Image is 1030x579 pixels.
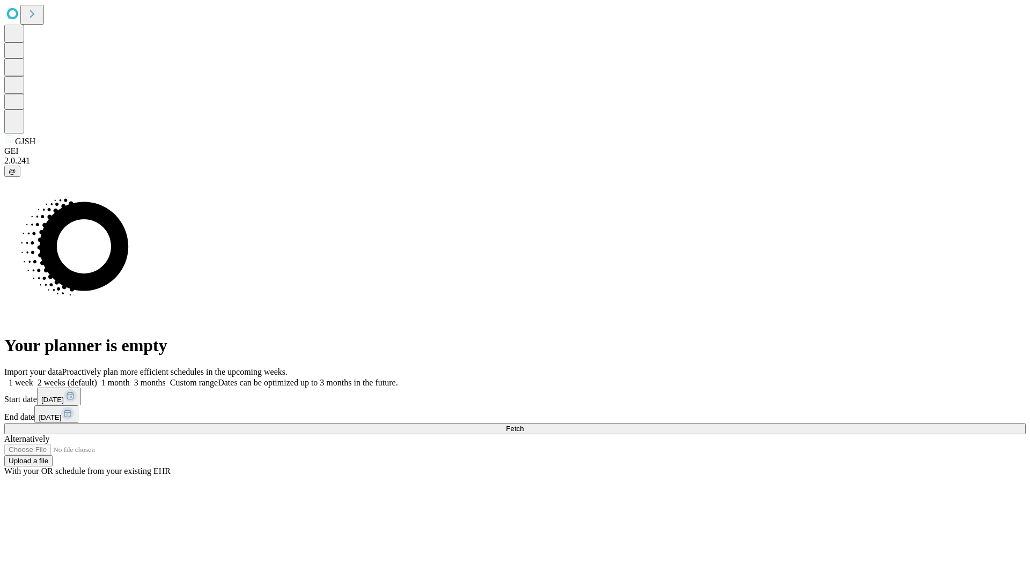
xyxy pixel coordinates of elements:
span: [DATE] [41,396,64,404]
h1: Your planner is empty [4,336,1026,355]
div: Start date [4,388,1026,405]
div: End date [4,405,1026,423]
span: Alternatively [4,434,49,443]
span: 1 week [9,378,33,387]
span: 1 month [101,378,130,387]
span: [DATE] [39,413,61,421]
span: 2 weeks (default) [38,378,97,387]
span: Import your data [4,367,62,376]
button: Upload a file [4,455,53,466]
button: [DATE] [37,388,81,405]
button: Fetch [4,423,1026,434]
span: With your OR schedule from your existing EHR [4,466,171,476]
button: [DATE] [34,405,78,423]
button: @ [4,166,20,177]
span: Proactively plan more efficient schedules in the upcoming weeks. [62,367,288,376]
span: @ [9,167,16,175]
span: Dates can be optimized up to 3 months in the future. [218,378,398,387]
span: Custom range [170,378,218,387]
div: GEI [4,146,1026,156]
span: GJSH [15,137,35,146]
div: 2.0.241 [4,156,1026,166]
span: 3 months [134,378,166,387]
span: Fetch [506,425,524,433]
